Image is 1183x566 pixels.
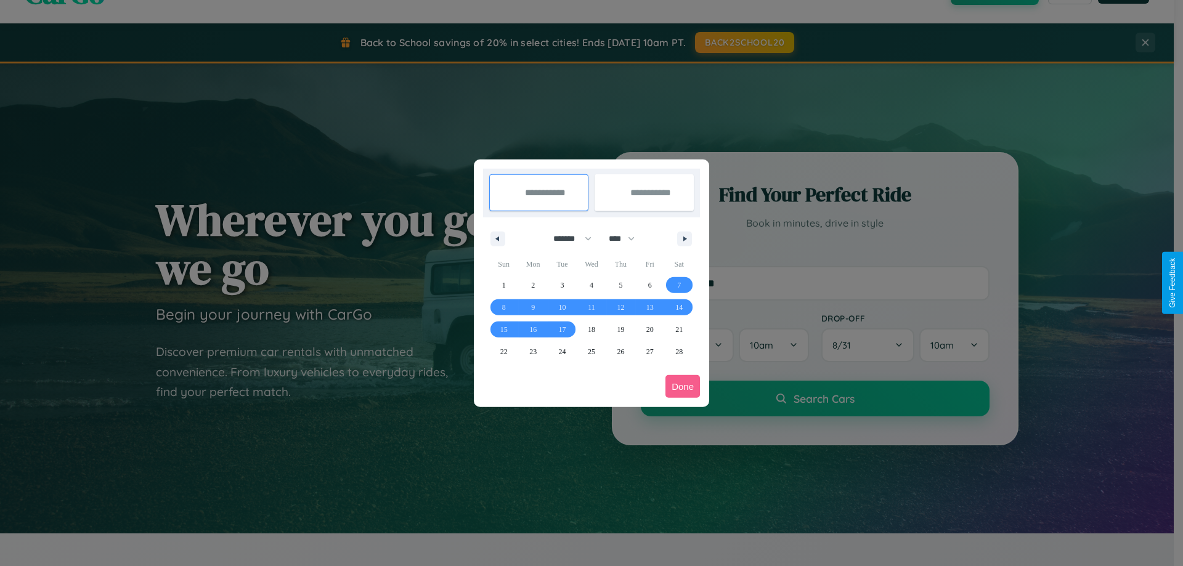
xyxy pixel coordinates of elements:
[500,341,508,363] span: 22
[617,318,624,341] span: 19
[665,318,694,341] button: 21
[548,254,577,274] span: Tue
[489,318,518,341] button: 15
[489,274,518,296] button: 1
[500,318,508,341] span: 15
[677,274,681,296] span: 7
[617,296,624,318] span: 12
[606,318,635,341] button: 19
[588,296,595,318] span: 11
[646,318,654,341] span: 20
[518,254,547,274] span: Mon
[548,274,577,296] button: 3
[606,296,635,318] button: 12
[590,274,593,296] span: 4
[635,318,664,341] button: 20
[606,274,635,296] button: 5
[489,341,518,363] button: 22
[489,296,518,318] button: 8
[489,254,518,274] span: Sun
[606,341,635,363] button: 26
[577,296,606,318] button: 11
[675,341,683,363] span: 28
[635,274,664,296] button: 6
[665,341,694,363] button: 28
[518,318,547,341] button: 16
[665,375,700,398] button: Done
[531,274,535,296] span: 2
[502,296,506,318] span: 8
[577,318,606,341] button: 18
[518,296,547,318] button: 9
[1168,258,1177,308] div: Give Feedback
[617,341,624,363] span: 26
[577,274,606,296] button: 4
[518,341,547,363] button: 23
[559,341,566,363] span: 24
[531,296,535,318] span: 9
[675,318,683,341] span: 21
[675,296,683,318] span: 14
[529,318,537,341] span: 16
[548,318,577,341] button: 17
[646,296,654,318] span: 13
[559,318,566,341] span: 17
[665,274,694,296] button: 7
[646,341,654,363] span: 27
[635,296,664,318] button: 13
[548,296,577,318] button: 10
[577,254,606,274] span: Wed
[588,318,595,341] span: 18
[518,274,547,296] button: 2
[588,341,595,363] span: 25
[529,341,537,363] span: 23
[619,274,622,296] span: 5
[648,274,652,296] span: 6
[559,296,566,318] span: 10
[635,254,664,274] span: Fri
[561,274,564,296] span: 3
[665,254,694,274] span: Sat
[548,341,577,363] button: 24
[502,274,506,296] span: 1
[665,296,694,318] button: 14
[606,254,635,274] span: Thu
[635,341,664,363] button: 27
[577,341,606,363] button: 25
